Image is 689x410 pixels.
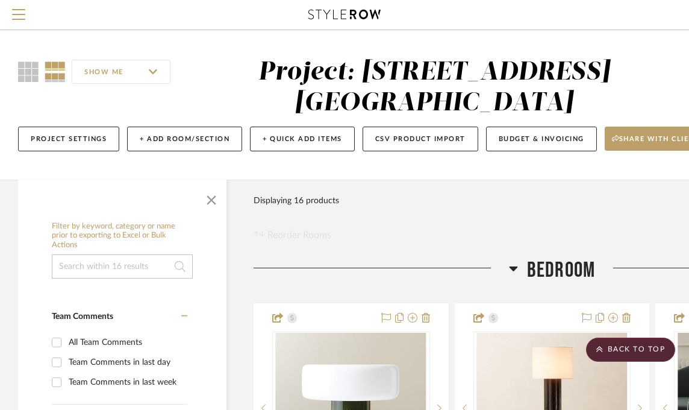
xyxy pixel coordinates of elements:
[52,222,193,250] h6: Filter by keyword, category or name prior to exporting to Excel or Bulk Actions
[250,127,355,151] button: + Quick Add Items
[127,127,242,151] button: + Add Room/Section
[527,257,595,283] span: Bedroom
[18,127,119,151] button: Project Settings
[258,60,610,116] div: Project: [STREET_ADDRESS][GEOGRAPHIC_DATA]
[69,373,184,392] div: Team Comments in last week
[254,228,331,242] button: Reorder Rooms
[52,254,193,279] input: Search within 16 results
[267,228,331,242] span: Reorder Rooms
[363,127,478,151] button: CSV Product Import
[254,189,339,213] div: Displaying 16 products
[69,333,184,352] div: All Team Comments
[52,312,113,321] span: Team Comments
[69,353,184,372] div: Team Comments in last day
[199,186,223,210] button: Close
[486,127,597,151] button: Budget & Invoicing
[586,338,675,362] scroll-to-top-button: BACK TO TOP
